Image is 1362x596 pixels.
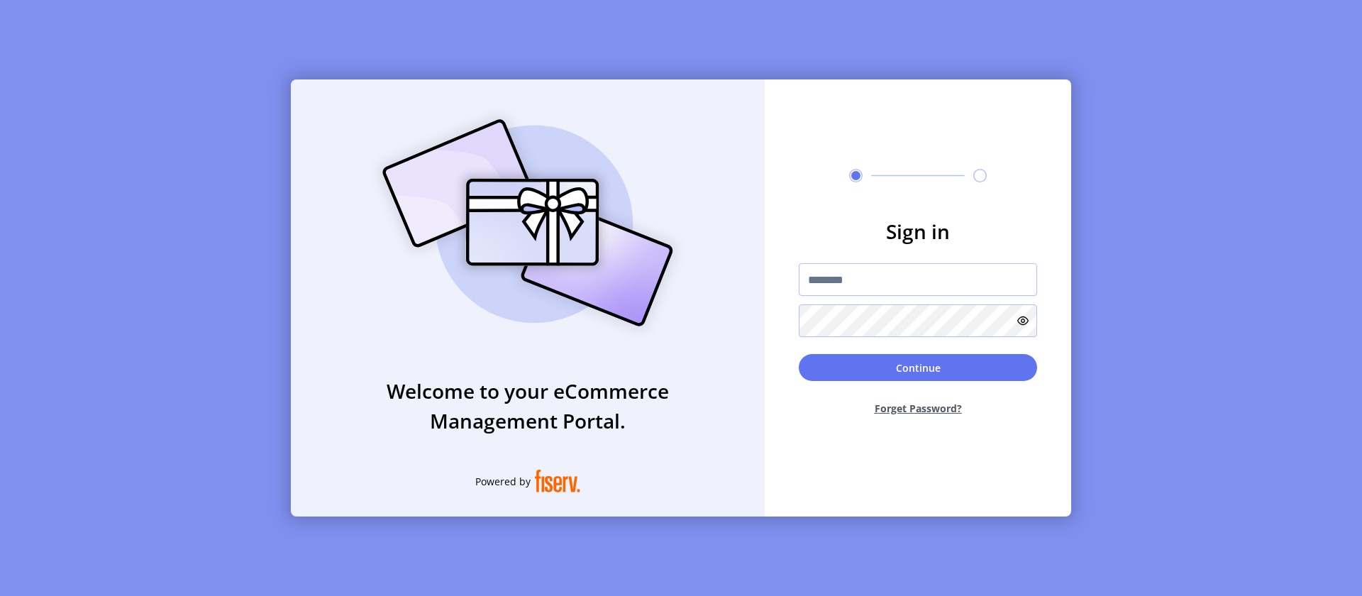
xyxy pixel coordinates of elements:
[799,390,1037,427] button: Forget Password?
[475,474,531,489] span: Powered by
[291,376,765,436] h3: Welcome to your eCommerce Management Portal.
[799,354,1037,381] button: Continue
[361,104,694,342] img: card_Illustration.svg
[799,216,1037,246] h3: Sign in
